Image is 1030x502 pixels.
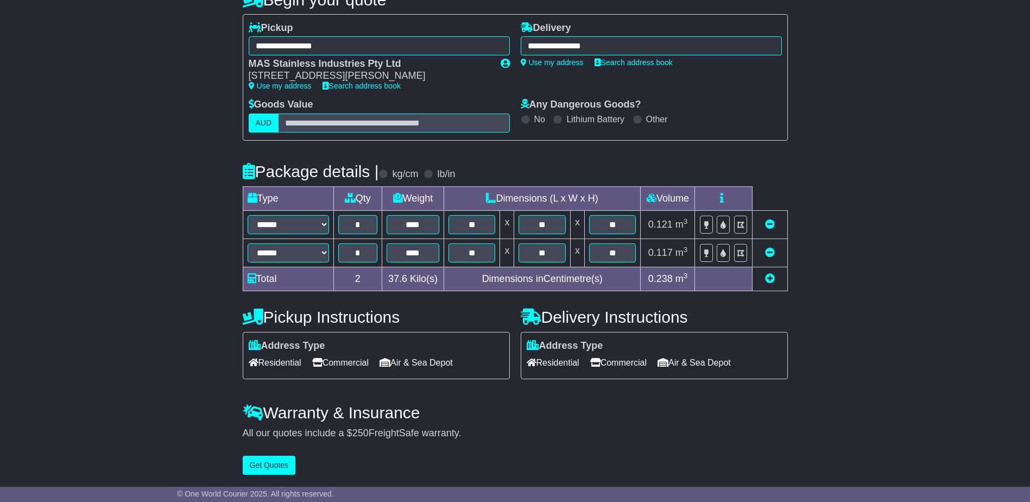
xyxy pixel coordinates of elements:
[243,404,788,422] h4: Warranty & Insurance
[765,219,775,230] a: Remove this item
[382,186,444,210] td: Weight
[249,22,293,34] label: Pickup
[177,490,334,498] span: © One World Courier 2025. All rights reserved.
[684,272,688,280] sup: 3
[323,81,401,90] a: Search address book
[333,186,382,210] td: Qty
[437,168,455,180] label: lb/in
[646,114,668,124] label: Other
[249,99,313,111] label: Goods Value
[590,354,647,371] span: Commercial
[570,239,584,267] td: x
[675,273,688,284] span: m
[249,354,301,371] span: Residential
[527,340,603,352] label: Address Type
[658,354,731,371] span: Air & Sea Depot
[243,456,296,475] button: Get Quotes
[595,58,673,67] a: Search address book
[521,99,641,111] label: Any Dangerous Goods?
[570,210,584,239] td: x
[521,58,584,67] a: Use my address
[243,428,788,440] div: All our quotes include a $ FreightSafe warranty.
[534,114,545,124] label: No
[527,354,579,371] span: Residential
[648,273,673,284] span: 0.238
[249,340,325,352] label: Address Type
[675,219,688,230] span: m
[566,114,624,124] label: Lithium Battery
[648,247,673,258] span: 0.117
[333,267,382,291] td: 2
[392,168,418,180] label: kg/cm
[684,246,688,254] sup: 3
[243,308,510,326] h4: Pickup Instructions
[249,58,490,70] div: MAS Stainless Industries Pty Ltd
[648,219,673,230] span: 0.121
[249,81,312,90] a: Use my address
[243,186,333,210] td: Type
[249,114,279,133] label: AUD
[521,308,788,326] h4: Delivery Instructions
[521,22,571,34] label: Delivery
[312,354,369,371] span: Commercial
[243,162,379,180] h4: Package details |
[684,217,688,225] sup: 3
[500,210,514,239] td: x
[500,239,514,267] td: x
[380,354,453,371] span: Air & Sea Depot
[641,186,695,210] td: Volume
[249,70,490,82] div: [STREET_ADDRESS][PERSON_NAME]
[352,428,369,438] span: 250
[243,267,333,291] td: Total
[675,247,688,258] span: m
[444,267,641,291] td: Dimensions in Centimetre(s)
[382,267,444,291] td: Kilo(s)
[765,273,775,284] a: Add new item
[765,247,775,258] a: Remove this item
[444,186,641,210] td: Dimensions (L x W x H)
[388,273,407,284] span: 37.6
